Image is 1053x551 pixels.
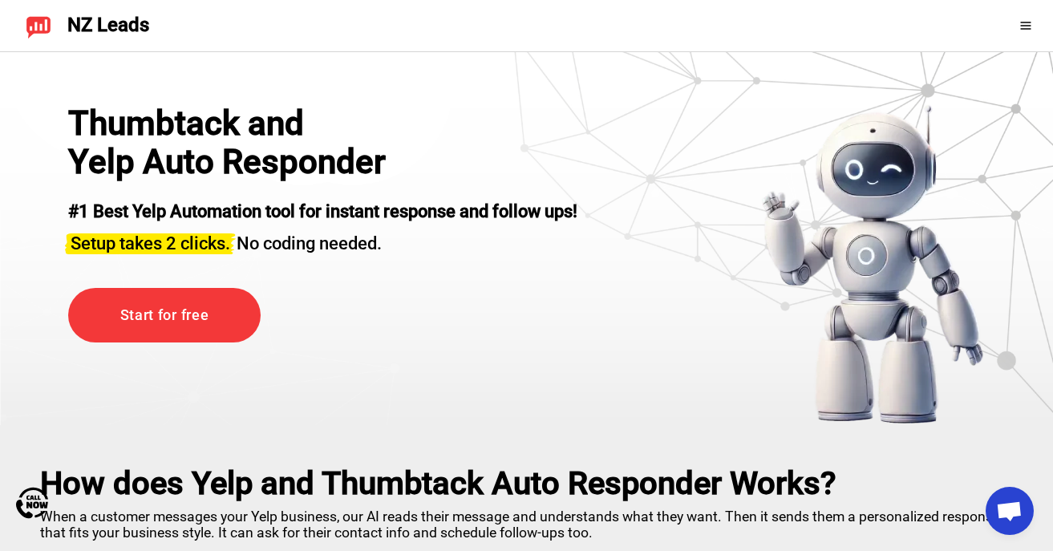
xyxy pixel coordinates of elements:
[957,8,1008,43] iframe: Sign in with Google Button
[71,233,230,253] span: Setup takes 2 clicks.
[16,487,48,519] img: Call Now
[68,224,577,256] h3: No coding needed.
[68,201,577,221] strong: #1 Best Yelp Automation tool for instant response and follow ups!
[40,465,1013,502] h2: How does Yelp and Thumbtack Auto Responder Works?
[68,143,405,181] h1: Yelp Auto Responder
[761,104,985,425] img: yelp bot
[68,288,261,343] a: Start for free
[68,104,405,143] div: Thumbtack and
[67,14,149,37] span: NZ Leads
[26,13,51,38] img: NZ Leads logo
[986,487,1034,535] a: Open chat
